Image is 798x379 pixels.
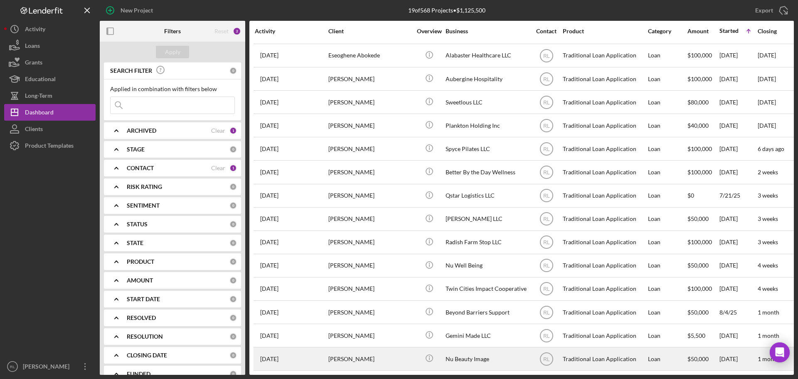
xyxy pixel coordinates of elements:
[229,146,237,153] div: 0
[446,91,529,113] div: Sweetlous LLC
[4,137,96,154] button: Product Templates
[127,315,156,321] b: RESOLVED
[260,99,278,106] time: 2025-07-11 19:06
[719,278,757,300] div: [DATE]
[328,28,411,35] div: Client
[328,114,411,136] div: [PERSON_NAME]
[648,348,687,370] div: Loan
[127,183,162,190] b: RISK RATING
[446,278,529,300] div: Twin Cities Impact Cooperative
[758,168,778,176] time: 2 weeks
[687,301,719,323] div: $50,000
[4,21,96,37] button: Activity
[127,240,143,246] b: STATE
[543,216,550,222] text: RL
[260,216,278,222] time: 2025-07-23 00:01
[127,202,160,209] b: SENTIMENT
[687,28,719,35] div: Amount
[446,138,529,160] div: Spyce Pilates LLC
[127,146,145,153] b: STAGE
[543,310,550,315] text: RL
[4,87,96,104] button: Long-Term
[233,27,241,35] div: 2
[127,333,163,340] b: RESOLUTION
[229,295,237,303] div: 0
[648,91,687,113] div: Loan
[4,54,96,71] button: Grants
[328,231,411,253] div: [PERSON_NAME]
[687,231,719,253] div: $100,000
[214,28,229,35] div: Reset
[229,239,237,247] div: 0
[414,28,445,35] div: Overview
[648,325,687,347] div: Loan
[648,208,687,230] div: Loan
[127,277,153,284] b: AMOUNT
[563,138,646,160] div: Traditional Loan Application
[127,127,156,134] b: ARCHIVED
[156,46,189,58] button: Apply
[121,2,153,19] div: New Project
[719,231,757,253] div: [DATE]
[328,301,411,323] div: [PERSON_NAME]
[719,301,757,323] div: 8/4/25
[127,258,154,265] b: PRODUCT
[229,277,237,284] div: 0
[446,185,529,207] div: Qstar Logistics LLC
[4,37,96,54] a: Loans
[543,146,550,152] text: RL
[446,161,529,183] div: Better By the Day Wellness
[719,255,757,277] div: [DATE]
[648,278,687,300] div: Loan
[229,127,237,134] div: 1
[328,68,411,90] div: [PERSON_NAME]
[328,348,411,370] div: [PERSON_NAME]
[25,87,52,106] div: Long-Term
[229,370,237,378] div: 0
[446,301,529,323] div: Beyond Barriers Support
[543,333,550,339] text: RL
[229,202,237,209] div: 0
[260,76,278,82] time: 2025-07-07 17:34
[260,122,278,129] time: 2025-08-08 19:15
[328,255,411,277] div: [PERSON_NAME]
[229,258,237,265] div: 0
[719,208,757,230] div: [DATE]
[758,145,784,152] time: 6 days ago
[648,114,687,136] div: Loan
[4,104,96,121] a: Dashboard
[229,164,237,172] div: 1
[328,45,411,67] div: Eseoghene Abokede
[543,170,550,176] text: RL
[563,231,646,253] div: Traditional Loan Application
[719,185,757,207] div: 7/21/25
[25,104,54,123] div: Dashboard
[719,45,757,67] div: [DATE]
[687,91,719,113] div: $80,000
[543,193,550,199] text: RL
[648,161,687,183] div: Loan
[127,371,150,377] b: FUNDED
[687,161,719,183] div: $100,000
[25,71,56,89] div: Educational
[328,91,411,113] div: [PERSON_NAME]
[4,71,96,87] button: Educational
[100,2,161,19] button: New Project
[229,352,237,359] div: 0
[328,208,411,230] div: [PERSON_NAME]
[229,333,237,340] div: 0
[687,348,719,370] div: $50,000
[25,21,45,40] div: Activity
[408,7,485,14] div: 19 of 568 Projects • $1,125,500
[260,332,278,339] time: 2025-08-06 13:57
[446,231,529,253] div: Radish Farm Stop LLC
[229,183,237,191] div: 0
[260,169,278,176] time: 2025-08-07 15:31
[229,220,237,228] div: 0
[687,255,719,277] div: $50,000
[127,165,154,171] b: CONTACT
